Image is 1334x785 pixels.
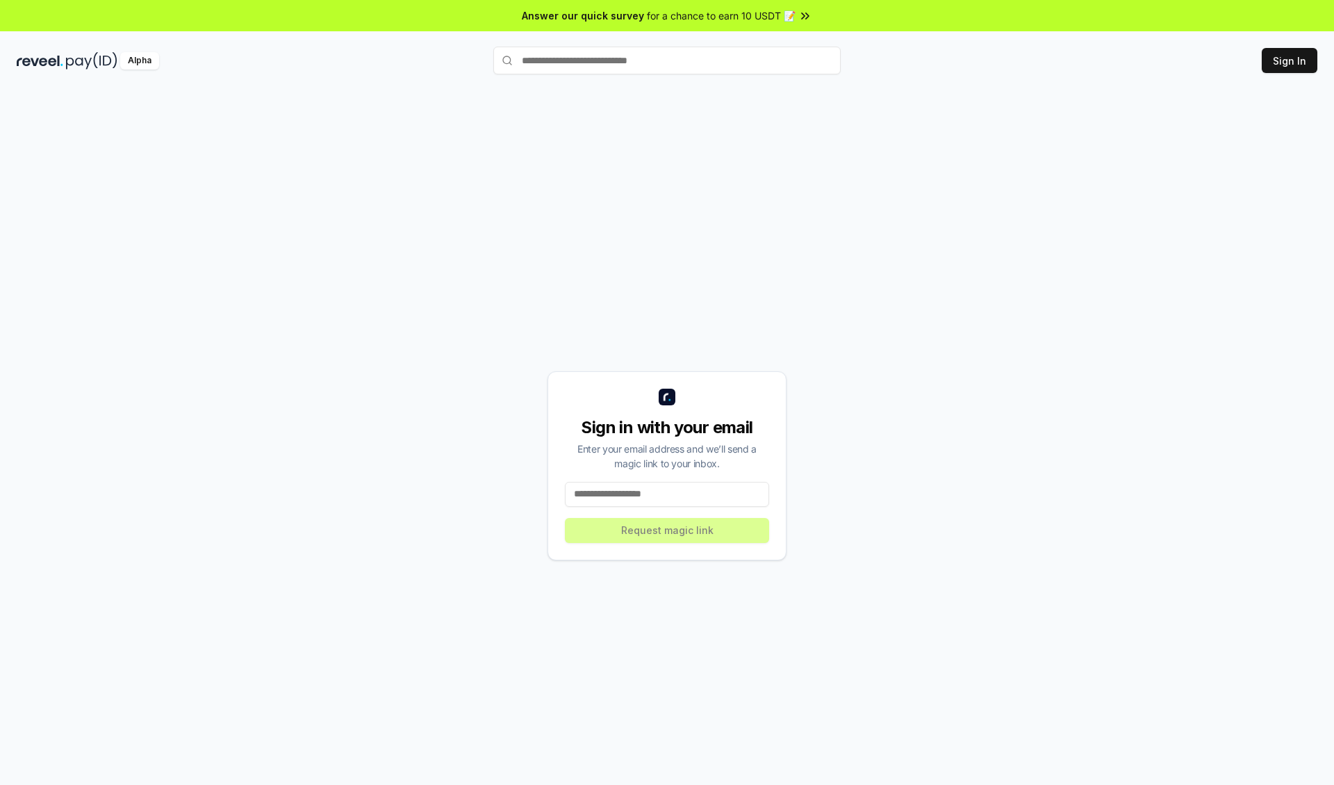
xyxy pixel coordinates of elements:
button: Sign In [1262,48,1317,73]
span: for a chance to earn 10 USDT 📝 [647,8,796,23]
img: logo_small [659,389,675,405]
div: Alpha [120,52,159,70]
span: Answer our quick survey [522,8,644,23]
div: Enter your email address and we’ll send a magic link to your inbox. [565,442,769,471]
img: pay_id [66,52,117,70]
div: Sign in with your email [565,416,769,439]
img: reveel_dark [17,52,63,70]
